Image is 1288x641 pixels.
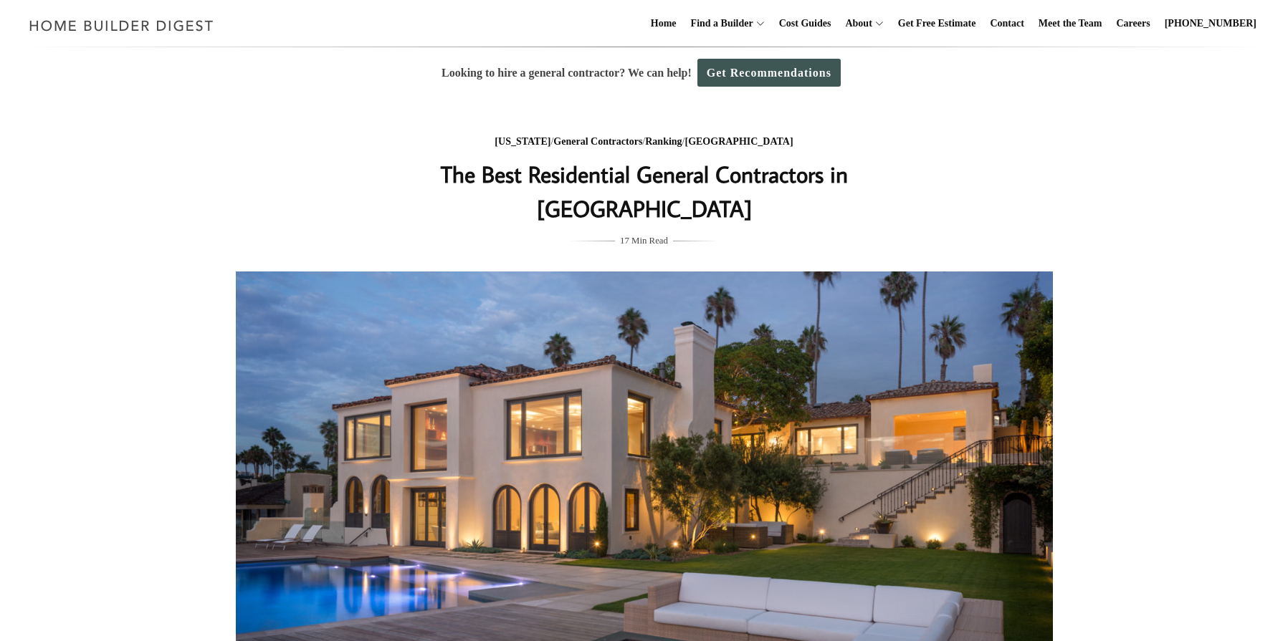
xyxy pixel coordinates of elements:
[1111,1,1156,47] a: Careers
[358,133,930,151] div: / / /
[358,157,930,226] h1: The Best Residential General Contractors in [GEOGRAPHIC_DATA]
[553,136,642,147] a: General Contractors
[645,1,682,47] a: Home
[984,1,1029,47] a: Contact
[685,1,753,47] a: Find a Builder
[892,1,982,47] a: Get Free Estimate
[645,136,682,147] a: Ranking
[697,59,841,87] a: Get Recommendations
[773,1,837,47] a: Cost Guides
[23,11,220,39] img: Home Builder Digest
[684,136,793,147] a: [GEOGRAPHIC_DATA]
[1159,1,1262,47] a: [PHONE_NUMBER]
[1033,1,1108,47] a: Meet the Team
[495,136,550,147] a: [US_STATE]
[839,1,872,47] a: About
[620,233,668,249] span: 17 Min Read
